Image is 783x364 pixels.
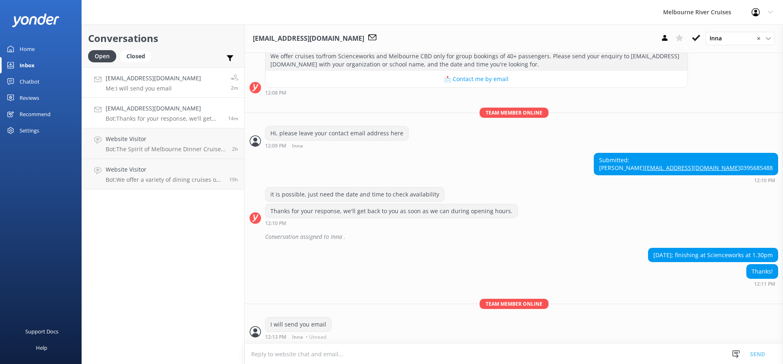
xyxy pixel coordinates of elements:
a: [EMAIL_ADDRESS][DOMAIN_NAME]Me:I will send you email2m [82,67,244,98]
span: 10:07am 19-Aug-2025 (UTC +10:00) Australia/Sydney [232,146,238,152]
span: Team member online [480,108,549,118]
div: Closed [120,50,151,62]
span: 05:04pm 18-Aug-2025 (UTC +10:00) Australia/Sydney [229,176,238,183]
h4: [EMAIL_ADDRESS][DOMAIN_NAME] [106,74,201,83]
div: 12:10pm 19-Aug-2025 (UTC +10:00) Australia/Sydney [594,177,778,183]
strong: 12:10 PM [754,178,775,183]
div: Reviews [20,90,39,106]
h4: [EMAIL_ADDRESS][DOMAIN_NAME] [106,104,222,113]
h2: Conversations [88,31,238,46]
span: 12:13pm 19-Aug-2025 (UTC +10:00) Australia/Sydney [231,84,238,91]
div: Settings [20,122,39,139]
a: Open [88,51,120,60]
a: [EMAIL_ADDRESS][DOMAIN_NAME] [645,164,740,172]
div: it is possible, just need the date and time to check availability [265,188,444,201]
div: 12:11pm 19-Aug-2025 (UTC +10:00) Australia/Sydney [746,281,778,287]
div: Home [20,41,35,57]
p: Bot: We offer a variety of dining cruises on the Yarra River, combining great food with beautiful... [106,176,223,183]
span: Inna [292,335,303,340]
strong: 12:09 PM [265,143,286,149]
strong: 12:11 PM [754,282,775,287]
p: Bot: The Spirit of Melbourne Dinner Cruise can accommodate up to 90 guests, and groups of 15 or m... [106,146,226,153]
div: Open [88,50,116,62]
a: [EMAIL_ADDRESS][DOMAIN_NAME]Bot:Thanks for your response, we'll get back to you as soon as we can... [82,98,244,128]
span: Team member online [480,299,549,309]
div: Assign User [706,32,775,45]
span: Inna [292,143,303,149]
p: Me: I will send you email [106,85,201,92]
div: Thanks for your response, we'll get back to you as soon as we can during opening hours. [265,204,518,218]
div: Recommend [20,106,51,122]
div: Help [36,340,47,356]
div: 2025-08-19T02:10:35.121 [250,230,778,244]
div: Inbox [20,57,35,73]
strong: 12:13 PM [265,335,286,340]
div: Support Docs [25,323,58,340]
a: Website VisitorBot:The Spirit of Melbourne Dinner Cruise can accommodate up to 90 guests, and gro... [82,128,244,159]
p: Bot: Thanks for your response, we'll get back to you as soon as we can during opening hours. [106,115,222,122]
span: ✕ [756,35,761,42]
div: Thanks! [747,265,778,278]
h3: [EMAIL_ADDRESS][DOMAIN_NAME] [253,33,364,44]
span: • Unread [306,335,326,340]
div: 12:08pm 19-Aug-2025 (UTC +10:00) Australia/Sydney [265,90,688,95]
div: Hi, please leave your contact email address here [265,126,408,140]
div: 12:09pm 19-Aug-2025 (UTC +10:00) Australia/Sydney [265,143,409,149]
div: We offer cruises to/from Scienceworks and Melbourne CBD only for group bookings of 40+ passengers... [265,49,688,71]
strong: 12:10 PM [265,221,286,226]
span: 12:01pm 19-Aug-2025 (UTC +10:00) Australia/Sydney [228,115,238,122]
h4: Website Visitor [106,135,226,143]
div: Conversation assigned to Inna . [265,230,778,244]
img: yonder-white-logo.png [12,13,59,27]
span: Inna [710,34,727,43]
div: 12:13pm 19-Aug-2025 (UTC +10:00) Australia/Sydney [265,334,332,340]
a: Website VisitorBot:We offer a variety of dining cruises on the Yarra River, combining great food ... [82,159,244,190]
div: 12:10pm 19-Aug-2025 (UTC +10:00) Australia/Sydney [265,220,518,226]
button: 📩 Contact me by email [265,71,688,87]
h4: Website Visitor [106,165,223,174]
div: Chatbot [20,73,40,90]
div: Submitted: [PERSON_NAME] 0395685488 [594,153,778,175]
a: Closed [120,51,155,60]
strong: 12:08 PM [265,90,286,95]
div: I will send you email [265,318,331,331]
div: [DATE]; finishing at Scienceworks at 1.30pm [648,248,778,262]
